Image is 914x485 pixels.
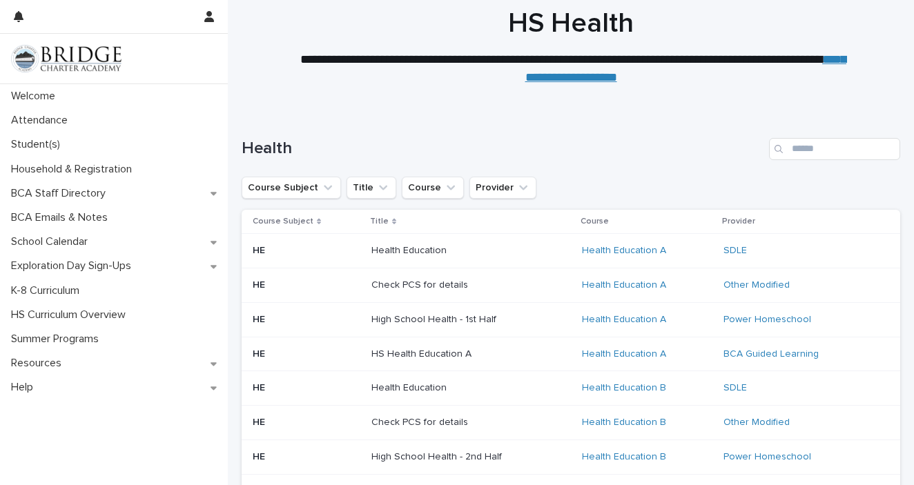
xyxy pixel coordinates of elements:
[371,245,544,257] p: Health Education
[253,348,360,360] p: HE
[6,211,119,224] p: BCA Emails & Notes
[402,177,464,199] button: Course
[11,45,121,72] img: V1C1m3IdTEidaUdm9Hs0
[723,382,747,394] a: SDLE
[6,138,71,151] p: Student(s)
[723,279,790,291] a: Other Modified
[769,138,900,160] input: Search
[253,382,360,394] p: HE
[582,382,666,394] a: Health Education B
[242,7,900,40] h1: HS Health
[253,417,360,428] p: HE
[722,214,755,229] p: Provider
[370,214,389,229] p: Title
[723,451,811,463] a: Power Homeschool
[723,245,747,257] a: SDLE
[242,268,900,302] tr: HECheck PCS for detailsHealth Education A Other Modified
[469,177,536,199] button: Provider
[371,417,544,428] p: Check PCS for details
[6,114,79,127] p: Attendance
[582,348,666,360] a: Health Education A
[582,451,666,463] a: Health Education B
[723,417,790,428] a: Other Modified
[371,382,544,394] p: Health Education
[581,214,609,229] p: Course
[242,302,900,337] tr: HEHigh School Health - 1st HalfHealth Education A Power Homeschool
[6,259,142,273] p: Exploration Day Sign-Ups
[582,245,666,257] a: Health Education A
[253,451,360,463] p: HE
[242,439,900,474] tr: HEHigh School Health - 2nd HalfHealth Education B Power Homeschool
[242,406,900,440] tr: HECheck PCS for detailsHealth Education B Other Modified
[371,451,544,463] p: High School Health - 2nd Half
[6,357,72,370] p: Resources
[242,234,900,268] tr: HEHealth EducationHealth Education A SDLE
[6,90,66,103] p: Welcome
[582,279,666,291] a: Health Education A
[371,279,544,291] p: Check PCS for details
[242,177,341,199] button: Course Subject
[253,214,313,229] p: Course Subject
[6,187,117,200] p: BCA Staff Directory
[253,279,360,291] p: HE
[371,314,544,326] p: High School Health - 1st Half
[253,245,360,257] p: HE
[6,381,44,394] p: Help
[6,333,110,346] p: Summer Programs
[242,139,764,159] h1: Health
[371,348,544,360] p: HS Health Education A
[347,177,396,199] button: Title
[6,235,99,248] p: School Calendar
[723,314,811,326] a: Power Homeschool
[582,417,666,428] a: Health Education B
[242,371,900,406] tr: HEHealth EducationHealth Education B SDLE
[6,284,90,297] p: K-8 Curriculum
[242,337,900,371] tr: HEHS Health Education AHealth Education A BCA Guided Learning
[6,163,143,176] p: Household & Registration
[723,348,819,360] a: BCA Guided Learning
[582,314,666,326] a: Health Education A
[6,308,137,321] p: HS Curriculum Overview
[253,314,360,326] p: HE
